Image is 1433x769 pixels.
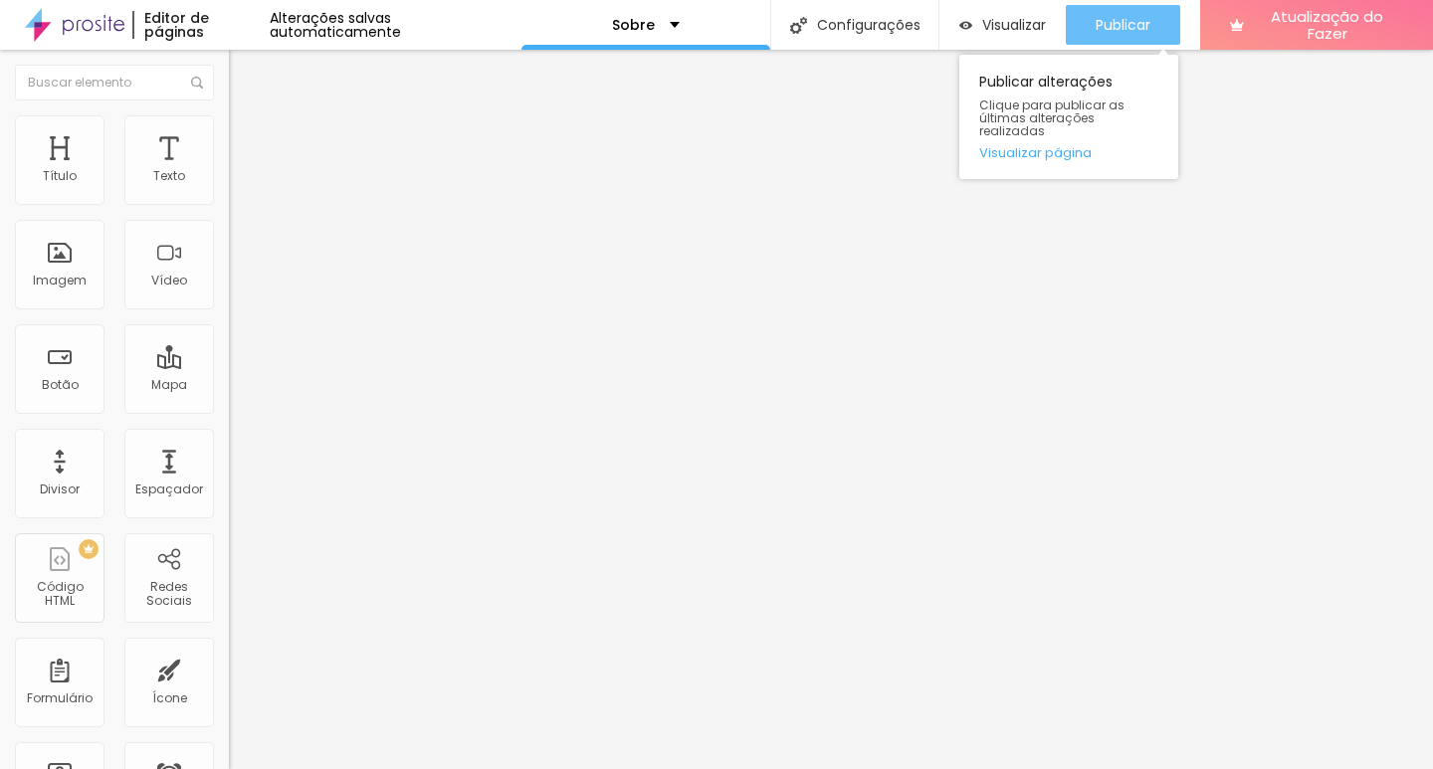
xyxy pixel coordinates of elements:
[1271,6,1383,44] font: Atualização do Fazer
[135,481,203,497] font: Espaçador
[979,146,1158,159] a: Visualizar página
[27,689,93,706] font: Formulário
[151,376,187,393] font: Mapa
[979,143,1092,162] font: Visualizar página
[959,17,972,34] img: view-1.svg
[939,5,1066,45] button: Visualizar
[42,376,79,393] font: Botão
[979,96,1125,139] font: Clique para publicar as últimas alterações realizadas
[979,72,1113,92] font: Publicar alterações
[191,77,203,89] img: Ícone
[144,8,209,42] font: Editor de páginas
[151,272,187,288] font: Vídeo
[153,167,185,184] font: Texto
[817,15,921,35] font: Configurações
[270,8,401,42] font: Alterações salvas automaticamente
[33,272,87,288] font: Imagem
[40,481,80,497] font: Divisor
[790,17,807,34] img: Ícone
[37,578,84,609] font: Código HTML
[982,15,1046,35] font: Visualizar
[43,167,77,184] font: Título
[146,578,192,609] font: Redes Sociais
[152,689,187,706] font: Ícone
[229,50,1433,769] iframe: Editor
[1066,5,1180,45] button: Publicar
[612,15,655,35] font: Sobre
[1096,15,1150,35] font: Publicar
[15,65,214,100] input: Buscar elemento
